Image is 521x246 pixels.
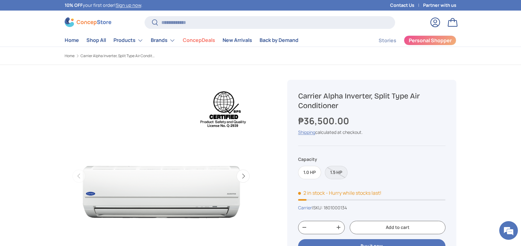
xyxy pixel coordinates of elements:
a: Partner with us [423,2,456,9]
span: 2 in stock [298,189,325,196]
h1: Carrier Alpha Inverter, Split Type Air Conditioner [298,91,445,111]
a: Home [65,54,75,58]
span: 1801000134 [324,205,347,211]
a: New Arrivals [223,34,252,46]
a: Carrier [298,205,312,211]
a: Personal Shopper [404,35,456,45]
a: Carrier Alpha Inverter, Split Type Air Conditioner [81,54,155,58]
legend: Capacity [298,156,317,162]
a: Back by Demand [260,34,298,46]
span: | [312,205,347,211]
nav: Breadcrumbs [65,53,272,59]
nav: Secondary [364,34,456,47]
span: Personal Shopper [409,38,452,43]
a: Products [113,34,143,47]
button: Add to cart [350,221,445,234]
div: calculated at checkout. [298,129,445,135]
a: Stories [379,34,396,47]
strong: ₱36,500.00 [298,115,351,127]
a: Brands [151,34,175,47]
span: SKU: [313,205,323,211]
a: Shop All [86,34,106,46]
a: Contact Us [390,2,423,9]
a: Home [65,34,79,46]
p: your first order! . [65,2,142,9]
summary: Products [110,34,147,47]
a: Shipping [298,129,315,135]
a: Sign up now [116,2,141,8]
img: ConcepStore [65,17,111,27]
nav: Primary [65,34,298,47]
summary: Brands [147,34,179,47]
p: - Hurry while stocks last! [326,189,381,196]
strong: 10% OFF [65,2,83,8]
label: Sold out [325,166,348,179]
a: ConcepDeals [183,34,215,46]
